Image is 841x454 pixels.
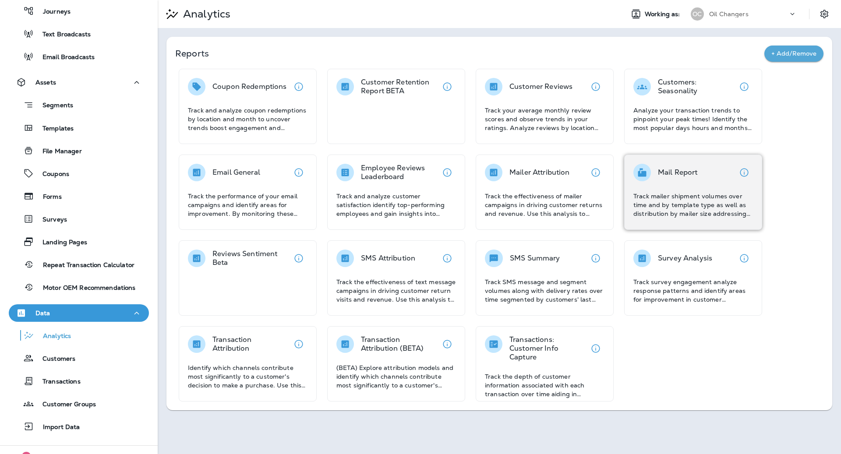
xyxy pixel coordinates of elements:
[9,372,149,390] button: Transactions
[361,335,438,353] p: Transaction Attribution (BETA)
[34,31,91,39] p: Text Broadcasts
[34,284,136,292] p: Motor OEM Recommendations
[9,278,149,296] button: Motor OEM Recommendations
[9,164,149,183] button: Coupons
[290,250,307,267] button: View details
[180,7,230,21] p: Analytics
[336,363,456,390] p: (BETA) Explore attribution models and identify which channels contribute most significantly to a ...
[9,2,149,20] button: Journeys
[438,250,456,267] button: View details
[438,335,456,353] button: View details
[709,11,749,18] p: Oil Changers
[212,250,290,267] p: Reviews Sentiment Beta
[9,232,149,251] button: Landing Pages
[658,168,698,177] p: Mail Report
[34,148,82,156] p: File Manager
[9,187,149,205] button: Forms
[290,335,307,353] button: View details
[587,340,604,357] button: View details
[9,394,149,413] button: Customer Groups
[212,335,290,353] p: Transaction Attribution
[9,326,149,345] button: Analytics
[485,106,604,132] p: Track your average monthly review scores and observe trends in your ratings. Analyze reviews by l...
[290,78,307,95] button: View details
[438,164,456,181] button: View details
[336,192,456,218] p: Track and analyze customer satisfaction identify top-performing employees and gain insights into ...
[658,254,712,263] p: Survey Analysis
[9,141,149,160] button: File Manager
[9,95,149,114] button: Segments
[9,119,149,137] button: Templates
[34,355,75,363] p: Customers
[485,278,604,304] p: Track SMS message and segment volumes along with delivery rates over time segmented by customers'...
[212,168,260,177] p: Email General
[361,254,415,263] p: SMS Attribution
[438,78,456,95] button: View details
[764,46,823,62] button: + Add/Remove
[633,106,753,132] p: Analyze your transaction trends to pinpoint your peak times! Identify the most popular days hours...
[9,74,149,91] button: Assets
[34,239,87,247] p: Landing Pages
[188,363,307,390] p: Identify which channels contribute most significantly to a customer's decision to make a purchase...
[9,25,149,43] button: Text Broadcasts
[509,168,570,177] p: Mailer Attribution
[658,78,735,95] p: Customers: Seasonality
[34,8,71,16] p: Journeys
[34,193,62,201] p: Forms
[9,417,149,436] button: Import Data
[587,78,604,95] button: View details
[691,7,704,21] div: OC
[509,335,587,362] p: Transactions: Customer Info Capture
[35,79,56,86] p: Assets
[485,192,604,218] p: Track the effectiveness of mailer campaigns in driving customer returns and revenue. Use this ana...
[290,164,307,181] button: View details
[34,332,71,341] p: Analytics
[34,216,67,224] p: Surveys
[816,6,832,22] button: Settings
[645,11,682,18] span: Working as:
[361,164,438,181] p: Employee Reviews Leaderboard
[9,210,149,228] button: Surveys
[510,254,560,263] p: SMS Summary
[336,278,456,304] p: Track the effectiveness of text message campaigns in driving customer return visits and revenue. ...
[587,164,604,181] button: View details
[9,349,149,367] button: Customers
[188,192,307,218] p: Track the performance of your email campaigns and identify areas for improvement. By monitoring t...
[735,250,753,267] button: View details
[34,423,80,432] p: Import Data
[735,164,753,181] button: View details
[35,310,50,317] p: Data
[633,278,753,304] p: Track survey engagement analyze response patterns and identify areas for improvement in customer ...
[509,82,572,91] p: Customer Reviews
[361,78,438,95] p: Customer Retention Report BETA
[34,378,81,386] p: Transactions
[188,106,307,132] p: Track and analyze coupon redemptions by location and month to uncover trends boost engagement and...
[735,78,753,95] button: View details
[9,304,149,322] button: Data
[212,82,287,91] p: Coupon Redemptions
[9,255,149,274] button: Repeat Transaction Calculator
[34,401,96,409] p: Customer Groups
[34,102,73,110] p: Segments
[633,192,753,218] p: Track mailer shipment volumes over time and by template type as well as distribution by mailer si...
[34,261,134,270] p: Repeat Transaction Calculator
[34,125,74,133] p: Templates
[34,170,69,179] p: Coupons
[587,250,604,267] button: View details
[9,47,149,66] button: Email Broadcasts
[485,372,604,398] p: Track the depth of customer information associated with each transaction over time aiding in asse...
[34,53,95,62] p: Email Broadcasts
[175,47,764,60] p: Reports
